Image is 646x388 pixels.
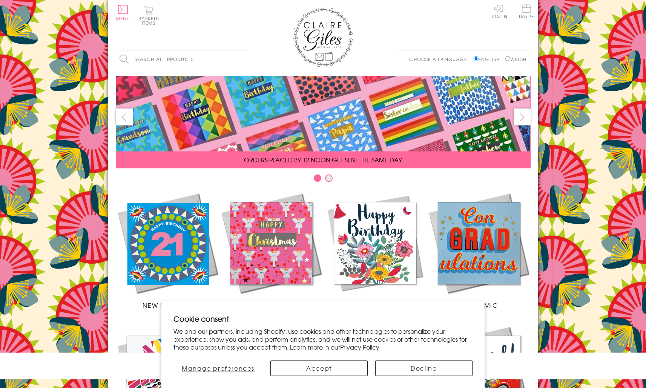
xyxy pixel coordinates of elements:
button: Decline [375,361,473,376]
input: Welsh [505,56,510,61]
div: Carousel Pagination [116,174,531,186]
input: Search all products [116,51,248,68]
span: Birthdays [357,301,393,310]
button: Carousel Page 1 (Current Slide) [314,174,321,182]
button: Accept [270,361,368,376]
a: Privacy Policy [340,342,379,351]
label: English [474,56,503,63]
label: Welsh [505,56,527,63]
input: Search [240,51,248,68]
a: Academic [427,191,531,310]
button: Basket0 items [138,6,159,25]
button: Manage preferences [173,361,263,376]
a: Log In [489,4,508,18]
a: Trade [519,4,534,20]
h2: Cookie consent [173,313,473,324]
input: English [474,56,479,61]
span: Menu [116,15,130,22]
a: Birthdays [323,191,427,310]
p: Choose a language: [409,56,472,63]
button: Menu [116,5,130,21]
img: Claire Giles Greetings Cards [293,8,353,67]
span: Academic [459,301,498,310]
button: prev [116,108,133,125]
span: New Releases [143,301,192,310]
a: Christmas [219,191,323,310]
button: next [514,108,531,125]
span: 0 items [142,15,159,26]
p: We and our partners, including Shopify, use cookies and other technologies to personalize your ex... [173,327,473,351]
span: Christmas [252,301,290,310]
button: Carousel Page 2 [325,174,333,182]
span: ORDERS PLACED BY 12 NOON GET SENT THE SAME DAY [244,155,402,164]
span: Trade [519,4,534,18]
a: New Releases [116,191,219,310]
span: Manage preferences [182,364,255,373]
